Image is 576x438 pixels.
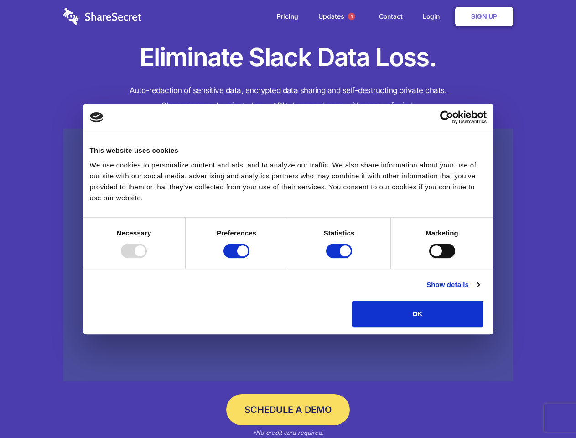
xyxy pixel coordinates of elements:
a: Sign Up [455,7,513,26]
a: Contact [370,2,412,31]
a: Show details [426,279,479,290]
div: This website uses cookies [90,145,487,156]
h4: Auto-redaction of sensitive data, encrypted data sharing and self-destructing private chats. Shar... [63,83,513,113]
button: OK [352,301,483,327]
em: *No credit card required. [252,429,324,436]
a: Login [414,2,453,31]
img: logo-wordmark-white-trans-d4663122ce5f474addd5e946df7df03e33cb6a1c49d2221995e7729f52c070b2.svg [63,8,141,25]
h1: Eliminate Slack Data Loss. [63,41,513,74]
span: 1 [348,13,355,20]
strong: Marketing [426,229,458,237]
div: We use cookies to personalize content and ads, and to analyze our traffic. We also share informat... [90,160,487,203]
strong: Statistics [324,229,355,237]
strong: Necessary [117,229,151,237]
a: Wistia video thumbnail [63,129,513,382]
strong: Preferences [217,229,256,237]
img: logo [90,112,104,122]
a: Schedule a Demo [226,394,350,425]
a: Usercentrics Cookiebot - opens in a new window [407,110,487,124]
a: Pricing [268,2,307,31]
